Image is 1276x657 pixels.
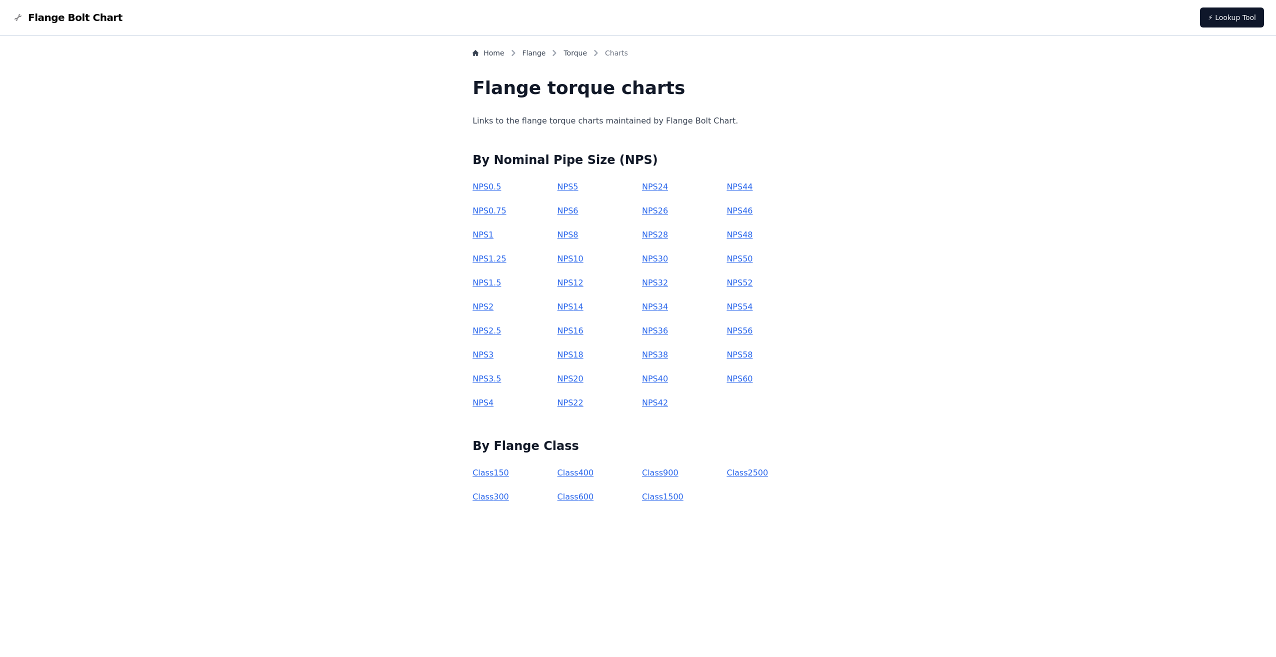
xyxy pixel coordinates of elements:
[726,350,752,359] a: NPS58
[472,492,509,501] a: Class300
[605,48,628,58] span: Charts
[557,206,578,215] a: NPS6
[472,78,803,98] h1: Flange torque charts
[726,182,752,191] a: NPS44
[642,278,668,287] a: NPS32
[1200,7,1264,27] a: ⚡ Lookup Tool
[472,302,493,311] a: NPS2
[642,350,668,359] a: NPS38
[472,350,493,359] a: NPS3
[726,278,752,287] a: NPS52
[557,468,594,477] a: Class400
[642,374,668,383] a: NPS40
[28,10,122,24] span: Flange Bolt Chart
[472,182,501,191] a: NPS0.5
[472,468,509,477] a: Class150
[642,206,668,215] a: NPS26
[557,492,594,501] a: Class600
[557,254,583,263] a: NPS10
[726,302,752,311] a: NPS54
[642,230,668,239] a: NPS28
[642,398,668,407] a: NPS42
[642,492,683,501] a: Class1500
[472,278,501,287] a: NPS1.5
[472,398,493,407] a: NPS4
[12,10,122,24] a: Flange Bolt Chart LogoFlange Bolt Chart
[726,230,752,239] a: NPS48
[642,302,668,311] a: NPS34
[563,48,587,58] a: Torque
[642,326,668,335] a: NPS36
[472,254,506,263] a: NPS1.25
[472,438,803,454] h2: By Flange Class
[472,152,803,168] h2: By Nominal Pipe Size (NPS)
[557,398,583,407] a: NPS22
[557,182,578,191] a: NPS5
[557,350,583,359] a: NPS18
[726,326,752,335] a: NPS56
[726,206,752,215] a: NPS46
[472,48,504,58] a: Home
[12,11,24,23] img: Flange Bolt Chart Logo
[472,230,493,239] a: NPS1
[642,254,668,263] a: NPS30
[472,114,803,128] p: Links to the flange torque charts maintained by Flange Bolt Chart.
[557,302,583,311] a: NPS14
[522,48,546,58] a: Flange
[557,374,583,383] a: NPS20
[472,48,803,62] nav: Breadcrumb
[472,326,501,335] a: NPS2.5
[472,206,506,215] a: NPS0.75
[557,326,583,335] a: NPS16
[557,230,578,239] a: NPS8
[642,468,678,477] a: Class900
[726,374,752,383] a: NPS60
[726,468,768,477] a: Class2500
[557,278,583,287] a: NPS12
[472,374,501,383] a: NPS3.5
[726,254,752,263] a: NPS50
[642,182,668,191] a: NPS24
